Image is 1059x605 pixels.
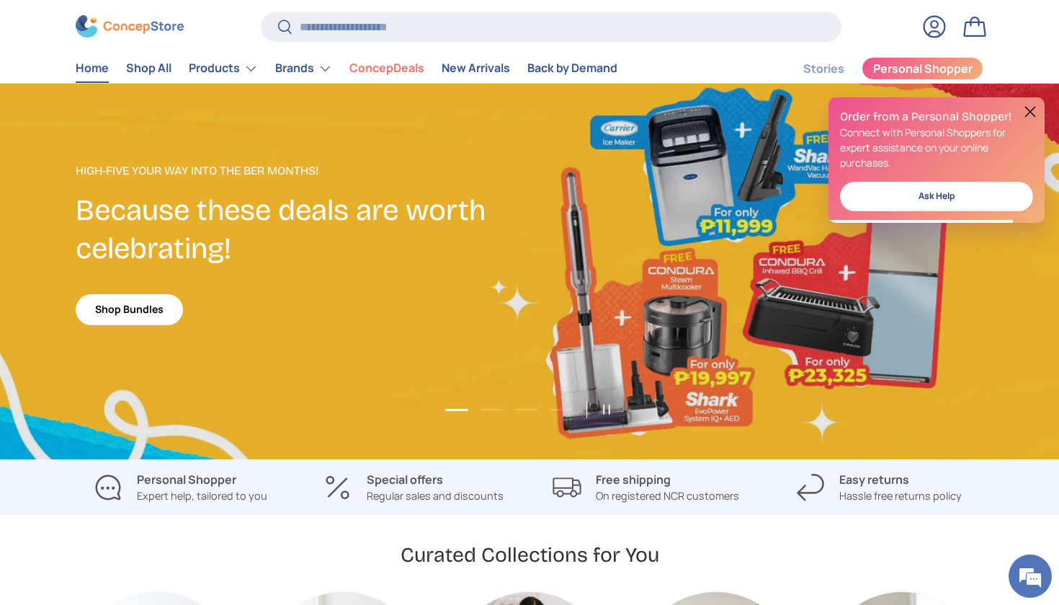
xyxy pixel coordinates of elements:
[401,542,659,568] h2: Curated Collections for You
[541,471,751,504] a: Free shipping On registered NCR customers
[839,472,909,487] strong: Easy returns
[180,54,267,83] summary: Products
[267,54,341,83] summary: Brands
[527,55,617,83] a: Back by Demand
[873,63,973,75] span: Personal Shopper
[862,57,983,80] a: Personal Shopper
[840,182,1033,211] a: Ask Help
[137,488,267,504] p: Expert help, tailored to you
[76,294,183,325] a: Shop Bundles
[769,54,983,83] nav: Secondary
[137,472,236,487] strong: Personal Shopper
[367,488,504,504] p: Regular sales and discounts
[839,488,962,504] p: Hassle free returns policy
[442,55,510,83] a: New Arrivals
[774,471,983,504] a: Easy returns Hassle free returns policy
[126,55,171,83] a: Shop All
[76,471,285,504] a: Personal Shopper Expert help, tailored to you
[596,488,739,504] p: On registered NCR customers
[76,191,529,268] h2: Because these deals are worth celebrating!
[367,472,443,487] strong: Special offers
[76,55,109,83] a: Home
[803,55,844,83] a: Stories
[76,162,529,180] p: High-Five Your Way Into the Ber Months!
[349,55,424,83] a: ConcepDeals
[596,472,671,487] strong: Free shipping
[76,54,617,83] nav: Primary
[76,16,184,38] img: ConcepStore
[308,471,518,504] a: Special offers Regular sales and discounts
[840,109,1033,125] h2: Order from a Personal Shopper!
[840,125,1033,170] p: Connect with Personal Shoppers for expert assistance on your online purchases.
